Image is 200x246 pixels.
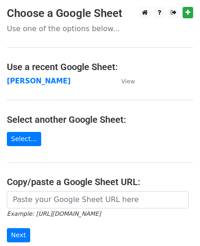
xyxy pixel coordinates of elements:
[7,132,41,146] a: Select...
[7,24,193,33] p: Use one of the options below...
[7,191,189,208] input: Paste your Google Sheet URL here
[7,77,70,85] a: [PERSON_NAME]
[7,210,101,217] small: Example: [URL][DOMAIN_NAME]
[7,228,30,242] input: Next
[7,114,193,125] h4: Select another Google Sheet:
[7,176,193,187] h4: Copy/paste a Google Sheet URL:
[7,61,193,72] h4: Use a recent Google Sheet:
[7,7,193,20] h3: Choose a Google Sheet
[112,77,135,85] a: View
[121,78,135,85] small: View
